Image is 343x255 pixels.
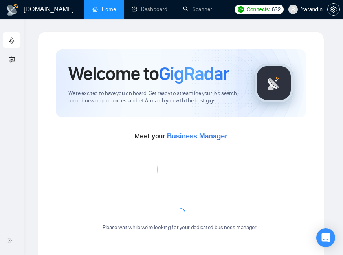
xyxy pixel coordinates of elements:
[159,62,229,85] span: GigRadar
[238,6,244,13] img: upwork-logo.png
[246,5,270,14] span: Connects:
[9,33,15,48] span: rocket
[327,6,340,13] a: setting
[328,6,339,13] span: setting
[272,5,281,14] span: 632
[327,3,340,16] button: setting
[9,51,15,67] span: fund-projection-screen
[7,237,15,244] span: double-right
[68,90,242,105] span: We're excited to have you on board. Get ready to streamline your job search, unlock new opportuni...
[9,55,40,62] span: Academy
[254,64,293,103] img: gigradar-logo.png
[98,224,264,231] div: Please wait while we're looking for your dedicated business manager...
[6,4,19,16] img: logo
[176,208,185,218] span: loading
[68,62,229,85] h1: Welcome to
[3,32,20,48] li: Getting Started
[134,132,227,140] span: Meet your
[183,6,212,13] a: searchScanner
[132,6,167,13] a: dashboardDashboard
[92,6,116,13] a: homeHome
[316,228,335,247] div: Open Intercom Messenger
[157,146,204,193] img: error
[290,7,296,12] span: user
[167,132,227,140] span: Business Manager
